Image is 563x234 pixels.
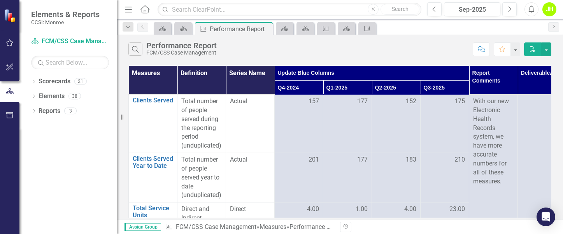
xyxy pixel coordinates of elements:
td: Double-Click to Edit [323,153,372,202]
a: Elements [39,92,65,101]
td: Double-Click to Edit [372,153,421,202]
td: Double-Click to Edit [421,95,469,153]
div: Performance Report [146,41,217,50]
div: » » [165,223,334,232]
span: Search [392,6,409,12]
button: Sep-2025 [444,2,500,16]
a: Clients Served Year to Date [133,155,173,169]
span: 4.00 [307,205,319,214]
td: Double-Click to Edit [275,95,323,153]
button: Search [381,4,419,15]
td: Double-Click to Edit Right Click for Context Menu [129,95,177,153]
td: Double-Click to Edit [372,95,421,153]
span: 1.00 [356,205,368,214]
td: Double-Click to Edit [421,153,469,202]
div: Performance Report [210,24,271,34]
td: Double-Click to Edit [323,202,372,225]
div: Performance Report [289,223,344,230]
span: Direct [230,205,270,214]
div: 21 [74,78,87,85]
td: Double-Click to Edit Right Click for Context Menu [129,153,177,202]
a: Reports [39,107,60,116]
p: Total number of people served during the reporting period (unduplicated) [181,97,222,150]
span: 210 [454,155,465,164]
span: 23.00 [449,205,465,214]
span: 157 [309,97,319,106]
div: Sep-2025 [447,5,498,14]
span: Actual [230,155,270,164]
td: Double-Click to Edit [323,95,372,153]
span: 152 [406,97,416,106]
span: 177 [357,155,368,164]
div: 38 [68,93,81,100]
span: 175 [454,97,465,106]
a: FCM/CSS Case Management [31,37,109,46]
td: Double-Click to Edit [275,153,323,202]
a: Clients Served [133,97,173,104]
span: Actual [230,97,270,106]
span: 4.00 [404,205,416,214]
td: Double-Click to Edit [421,202,469,225]
td: Double-Click to Edit [275,202,323,225]
td: Double-Click to Edit [372,202,421,225]
img: ClearPoint Strategy [4,9,18,23]
div: Open Intercom Messenger [537,208,555,226]
button: JH [542,2,556,16]
small: CCSI: Monroe [31,19,100,25]
div: 3 [64,107,77,114]
input: Search Below... [31,56,109,69]
a: Measures [260,223,286,230]
input: Search ClearPoint... [158,3,421,16]
a: Total Service Units [133,205,173,218]
span: Elements & Reports [31,10,100,19]
p: Total number of people served year to date (unduplicated) [181,155,222,200]
span: 201 [309,155,319,164]
span: 183 [406,155,416,164]
p: With our new Electronic Health Records system, we have more accurate numbers for all of these mea... [473,97,514,186]
span: 177 [357,97,368,106]
div: FCM/CSS Case Management [146,50,217,56]
a: Scorecards [39,77,70,86]
span: Assign Group [125,223,161,231]
a: FCM/CSS Case Management [176,223,256,230]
